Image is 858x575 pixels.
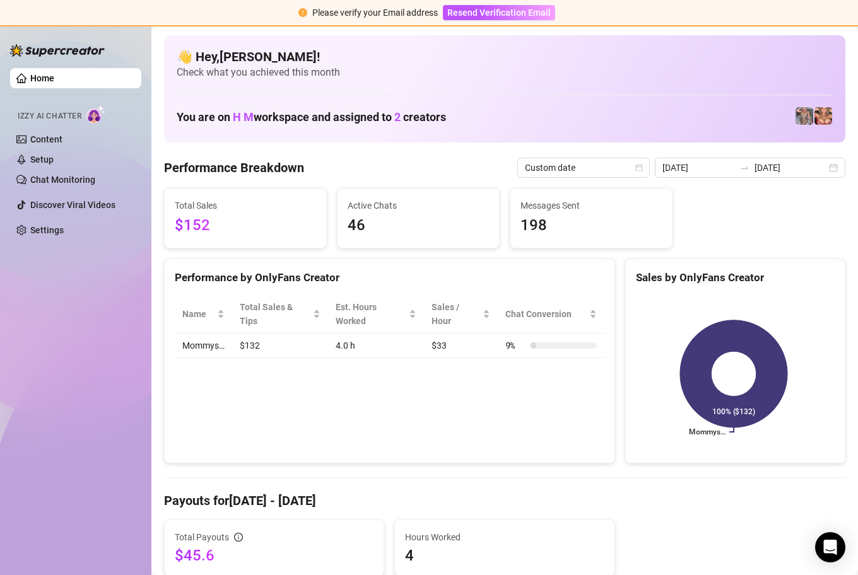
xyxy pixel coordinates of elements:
td: $33 [424,334,497,358]
div: Please verify your Email address [312,6,438,20]
span: Sales / Hour [432,300,479,328]
a: Home [30,73,54,83]
img: AI Chatter [86,105,106,124]
span: info-circle [234,533,243,542]
span: 4 [405,545,604,566]
span: Hours Worked [405,530,604,544]
span: Total Sales & Tips [240,300,310,328]
span: Total Sales [175,199,316,212]
span: Resend Verification Email [447,8,551,18]
span: calendar [635,164,643,171]
span: H M [233,110,254,124]
span: Izzy AI Chatter [18,110,81,122]
span: 198 [520,214,662,238]
span: $152 [175,214,316,238]
span: $45.6 [175,545,373,566]
span: swap-right [739,163,749,173]
td: 4.0 h [328,334,425,358]
input: Start date [662,161,734,175]
td: Mommys… [175,334,232,358]
a: Discover Viral Videos [30,200,115,210]
div: Open Intercom Messenger [815,532,845,562]
span: 9 % [505,339,526,352]
img: logo-BBDzfeDw.svg [10,44,105,57]
div: Performance by OnlyFans Creator [175,269,604,286]
span: 2 [394,110,401,124]
th: Total Sales & Tips [232,295,328,334]
span: Check what you achieved this month [177,66,833,79]
a: Settings [30,225,64,235]
img: pennylondonvip [796,107,813,125]
button: Resend Verification Email [443,5,555,20]
img: pennylondon [814,107,832,125]
h1: You are on workspace and assigned to creators [177,110,446,124]
h4: Performance Breakdown [164,159,304,177]
th: Sales / Hour [424,295,497,334]
span: Name [182,307,214,321]
td: $132 [232,334,328,358]
text: Mommys… [689,427,726,436]
input: End date [755,161,826,175]
a: Setup [30,154,54,165]
h4: 👋 Hey, [PERSON_NAME] ! [177,48,833,66]
a: Chat Monitoring [30,175,95,185]
span: Chat Conversion [505,307,587,321]
span: Custom date [525,158,642,177]
span: Messages Sent [520,199,662,212]
th: Name [175,295,232,334]
span: Active Chats [348,199,489,212]
span: exclamation-circle [298,8,307,17]
span: to [739,163,749,173]
span: Total Payouts [175,530,229,544]
div: Sales by OnlyFans Creator [636,269,835,286]
h4: Payouts for [DATE] - [DATE] [164,492,845,509]
th: Chat Conversion [498,295,604,334]
a: Content [30,134,62,144]
span: 46 [348,214,489,238]
div: Est. Hours Worked [336,300,407,328]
